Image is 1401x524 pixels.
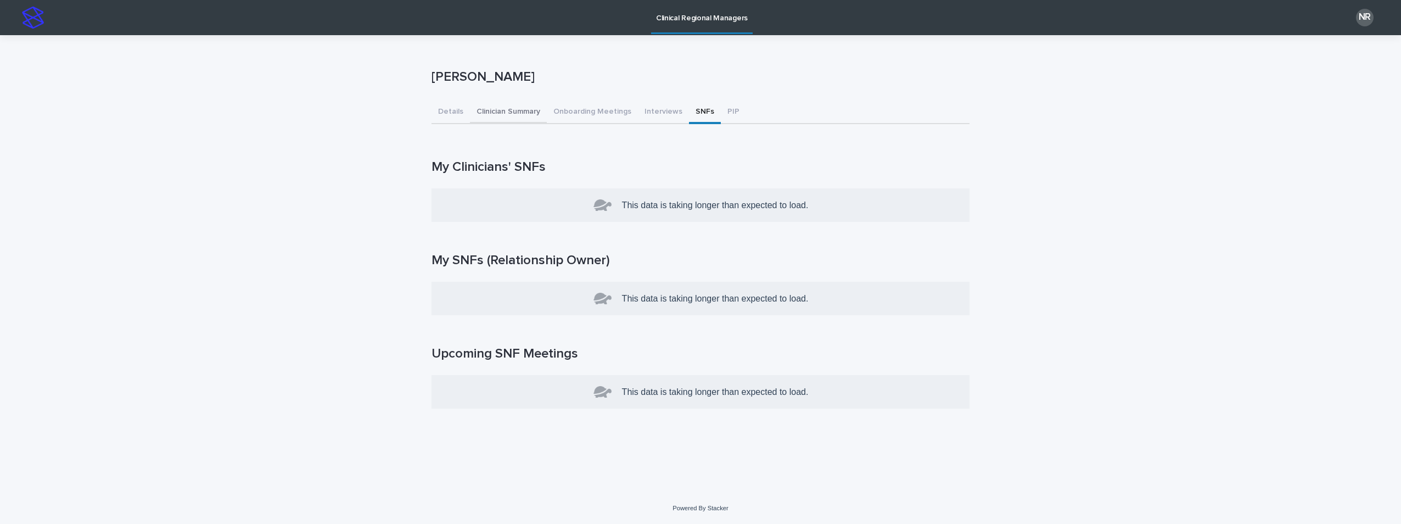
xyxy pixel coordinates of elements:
button: Onboarding Meetings [547,101,638,124]
div: NR [1356,9,1374,26]
button: Interviews [638,101,689,124]
button: SNFs [689,101,721,124]
p: This data is taking longer than expected to load. [622,382,809,402]
h1: My Clinicians' SNFs [431,159,970,175]
img: turtle [593,289,618,308]
p: This data is taking longer than expected to load. [622,289,809,308]
img: turtle [593,196,618,215]
h1: Upcoming SNF Meetings [431,346,970,362]
img: turtle [593,382,618,402]
h1: My SNFs (Relationship Owner) [431,253,970,269]
img: stacker-logo-s-only.png [22,7,44,29]
button: Clinician Summary [470,101,547,124]
p: [PERSON_NAME] [431,69,965,85]
a: Powered By Stacker [673,505,728,511]
button: Details [431,101,470,124]
button: PIP [721,101,746,124]
p: This data is taking longer than expected to load. [622,196,809,215]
